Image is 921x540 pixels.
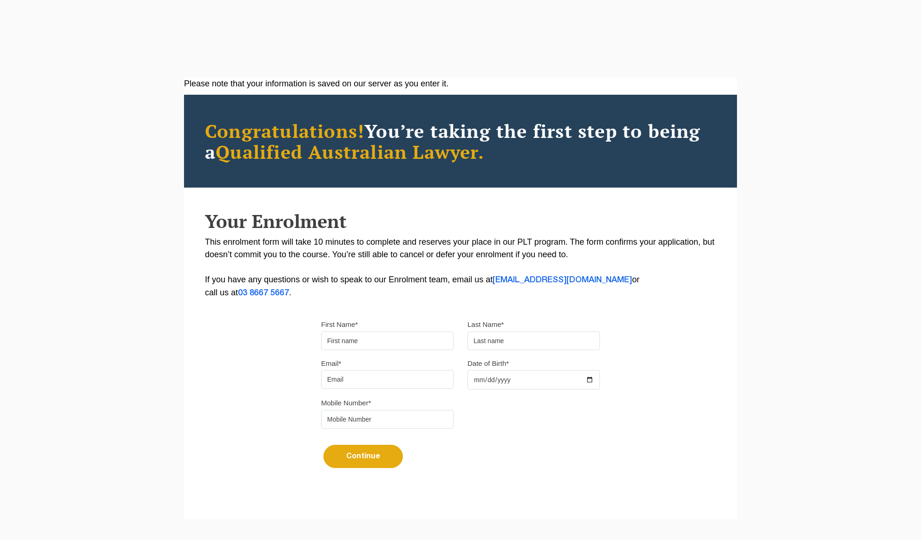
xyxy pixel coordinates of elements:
input: Mobile Number [321,410,454,429]
a: 03 8667 5667 [238,289,289,297]
p: This enrolment form will take 10 minutes to complete and reserves your place in our PLT program. ... [205,236,716,299]
span: Congratulations! [205,118,364,143]
input: First name [321,332,454,350]
h2: You’re taking the first step to being a [205,120,716,162]
button: Continue [323,445,403,468]
label: Email* [321,359,341,368]
span: Qualified Australian Lawyer. [216,139,484,164]
input: Last name [467,332,600,350]
label: Mobile Number* [321,398,371,408]
input: Email [321,370,454,389]
label: Last Name* [467,320,504,329]
label: Date of Birth* [467,359,509,368]
label: First Name* [321,320,358,329]
h2: Your Enrolment [205,211,716,231]
a: [EMAIL_ADDRESS][DOMAIN_NAME] [493,276,632,284]
div: Please note that your information is saved on our server as you enter it. [184,78,737,90]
